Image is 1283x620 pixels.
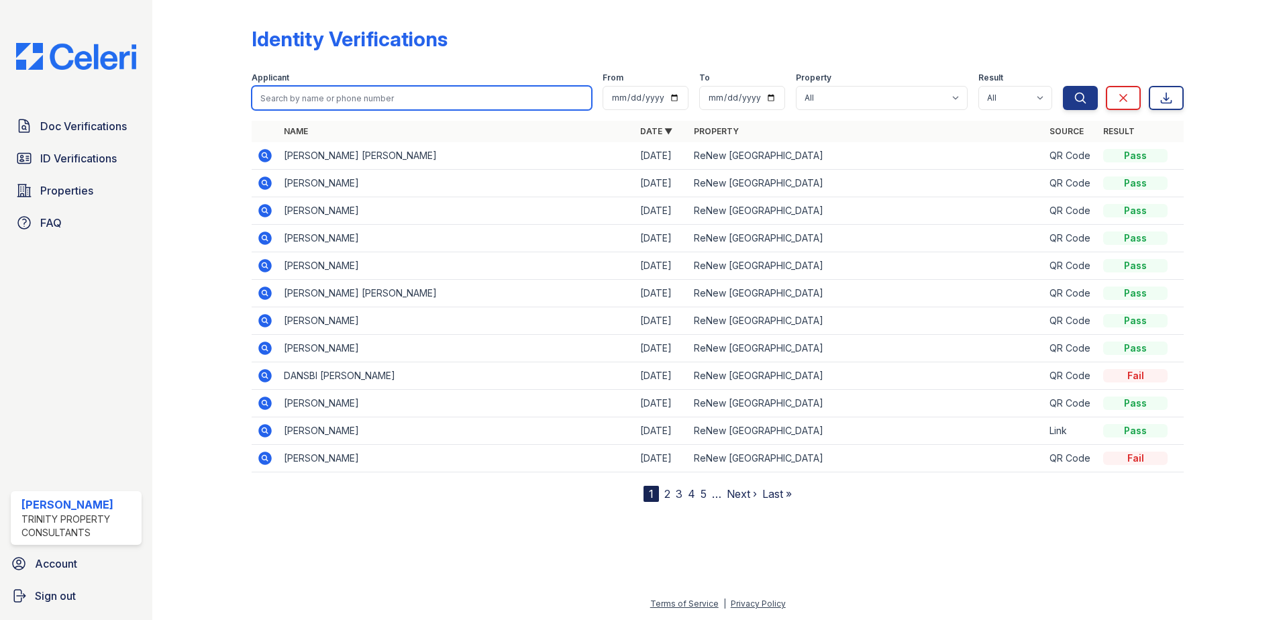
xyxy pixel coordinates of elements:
[1103,259,1168,272] div: Pass
[252,72,289,83] label: Applicant
[1044,142,1098,170] td: QR Code
[1103,342,1168,355] div: Pass
[688,487,695,501] a: 4
[1044,225,1098,252] td: QR Code
[278,170,635,197] td: [PERSON_NAME]
[688,417,1045,445] td: ReNew [GEOGRAPHIC_DATA]
[278,142,635,170] td: [PERSON_NAME] [PERSON_NAME]
[11,113,142,140] a: Doc Verifications
[1044,197,1098,225] td: QR Code
[1044,335,1098,362] td: QR Code
[635,307,688,335] td: [DATE]
[635,390,688,417] td: [DATE]
[635,280,688,307] td: [DATE]
[1103,204,1168,217] div: Pass
[1044,445,1098,472] td: QR Code
[688,142,1045,170] td: ReNew [GEOGRAPHIC_DATA]
[640,126,672,136] a: Date ▼
[1044,390,1098,417] td: QR Code
[1044,170,1098,197] td: QR Code
[635,225,688,252] td: [DATE]
[1103,452,1168,465] div: Fail
[278,252,635,280] td: [PERSON_NAME]
[635,142,688,170] td: [DATE]
[1049,126,1084,136] a: Source
[635,197,688,225] td: [DATE]
[1044,280,1098,307] td: QR Code
[278,225,635,252] td: [PERSON_NAME]
[1103,397,1168,410] div: Pass
[1044,417,1098,445] td: Link
[35,556,77,572] span: Account
[35,588,76,604] span: Sign out
[699,72,710,83] label: To
[650,599,719,609] a: Terms of Service
[278,280,635,307] td: [PERSON_NAME] [PERSON_NAME]
[635,445,688,472] td: [DATE]
[1103,176,1168,190] div: Pass
[1103,231,1168,245] div: Pass
[1103,126,1135,136] a: Result
[40,118,127,134] span: Doc Verifications
[40,150,117,166] span: ID Verifications
[278,307,635,335] td: [PERSON_NAME]
[21,513,136,539] div: Trinity Property Consultants
[278,197,635,225] td: [PERSON_NAME]
[21,497,136,513] div: [PERSON_NAME]
[1103,287,1168,300] div: Pass
[688,307,1045,335] td: ReNew [GEOGRAPHIC_DATA]
[284,126,308,136] a: Name
[731,599,786,609] a: Privacy Policy
[278,390,635,417] td: [PERSON_NAME]
[1044,307,1098,335] td: QR Code
[1044,252,1098,280] td: QR Code
[688,390,1045,417] td: ReNew [GEOGRAPHIC_DATA]
[676,487,682,501] a: 3
[688,197,1045,225] td: ReNew [GEOGRAPHIC_DATA]
[278,335,635,362] td: [PERSON_NAME]
[688,280,1045,307] td: ReNew [GEOGRAPHIC_DATA]
[701,487,707,501] a: 5
[688,362,1045,390] td: ReNew [GEOGRAPHIC_DATA]
[635,335,688,362] td: [DATE]
[635,417,688,445] td: [DATE]
[11,209,142,236] a: FAQ
[5,550,147,577] a: Account
[40,215,62,231] span: FAQ
[252,27,448,51] div: Identity Verifications
[1103,424,1168,437] div: Pass
[723,599,726,609] div: |
[712,486,721,502] span: …
[635,170,688,197] td: [DATE]
[635,362,688,390] td: [DATE]
[11,145,142,172] a: ID Verifications
[688,335,1045,362] td: ReNew [GEOGRAPHIC_DATA]
[603,72,623,83] label: From
[1103,314,1168,327] div: Pass
[688,252,1045,280] td: ReNew [GEOGRAPHIC_DATA]
[796,72,831,83] label: Property
[5,43,147,70] img: CE_Logo_Blue-a8612792a0a2168367f1c8372b55b34899dd931a85d93a1a3d3e32e68fde9ad4.png
[1103,149,1168,162] div: Pass
[1103,369,1168,382] div: Fail
[252,86,592,110] input: Search by name or phone number
[688,225,1045,252] td: ReNew [GEOGRAPHIC_DATA]
[762,487,792,501] a: Last »
[664,487,670,501] a: 2
[278,362,635,390] td: DANSBI [PERSON_NAME]
[978,72,1003,83] label: Result
[1044,362,1098,390] td: QR Code
[727,487,757,501] a: Next ›
[278,417,635,445] td: [PERSON_NAME]
[278,445,635,472] td: [PERSON_NAME]
[688,445,1045,472] td: ReNew [GEOGRAPHIC_DATA]
[688,170,1045,197] td: ReNew [GEOGRAPHIC_DATA]
[694,126,739,136] a: Property
[644,486,659,502] div: 1
[635,252,688,280] td: [DATE]
[40,183,93,199] span: Properties
[5,582,147,609] a: Sign out
[11,177,142,204] a: Properties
